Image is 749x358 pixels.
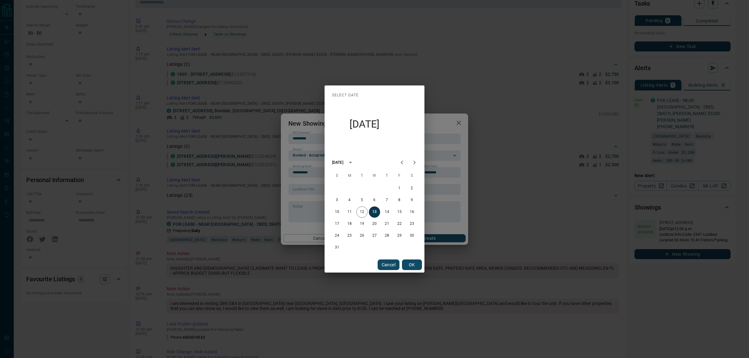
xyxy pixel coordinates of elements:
button: 5 [356,195,368,206]
button: 18 [344,218,355,230]
button: 12 [356,206,368,218]
button: 21 [381,218,393,230]
button: 15 [394,206,405,218]
button: 22 [394,218,405,230]
button: 9 [406,195,418,206]
span: Monday [344,170,355,182]
button: 4 [344,195,355,206]
button: calendar view is open, switch to year view [345,157,356,168]
span: Saturday [406,170,418,182]
button: 20 [369,218,380,230]
button: 31 [331,242,343,253]
button: 13 [369,206,380,218]
span: Friday [394,170,405,182]
h4: [DATE] [332,100,397,148]
button: 19 [356,218,368,230]
span: Wednesday [369,170,380,182]
span: Tuesday [356,170,368,182]
button: 29 [394,230,405,241]
div: [DATE] [332,160,343,165]
button: Next month [408,156,421,169]
button: 27 [369,230,380,241]
button: 30 [406,230,418,241]
button: 24 [331,230,343,241]
button: 2 [406,183,418,194]
button: 28 [381,230,393,241]
button: 11 [344,206,355,218]
button: 25 [344,230,355,241]
button: 10 [331,206,343,218]
button: Previous month [396,156,408,169]
span: Select date [332,90,359,100]
button: 17 [331,218,343,230]
span: Sunday [331,170,343,182]
button: Cancel [378,259,399,270]
button: OK [402,259,422,270]
button: 8 [394,195,405,206]
button: 3 [331,195,343,206]
button: 16 [406,206,418,218]
button: 6 [369,195,380,206]
button: 23 [406,218,418,230]
button: 14 [381,206,393,218]
button: 7 [381,195,393,206]
button: 26 [356,230,368,241]
span: Thursday [381,170,393,182]
button: 1 [394,183,405,194]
